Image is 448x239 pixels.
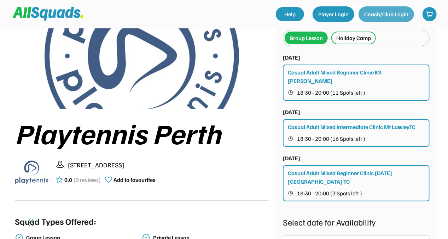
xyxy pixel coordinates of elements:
[283,53,300,62] div: [DATE]
[15,215,96,228] div: Squad Types Offered:
[297,190,362,196] span: 18:30 - 20:00 (3 Spots left )
[45,3,239,109] img: playtennis%20blue%20logo%204.jpg
[426,11,433,18] img: shopping-cart-01%20%281%29.svg
[68,160,269,170] div: [STREET_ADDRESS]
[336,34,371,42] div: Holiday Camp
[288,134,425,143] button: 18:30 - 20:00 (16 Spots left )
[288,68,425,85] div: Casual Adult Mixed Beginner Clinic Mt [PERSON_NAME]
[297,136,365,141] span: 18:30 - 20:00 (16 Spots left )
[288,169,425,186] div: Casual Adult Mixed Beginner Clinic [DATE] [GEOGRAPHIC_DATA] TC
[15,154,50,190] img: playtennis%20blue%20logo%201.png
[114,176,156,184] div: Add to favourites
[276,7,304,21] a: Help
[313,6,354,22] button: Player Login
[64,176,72,184] div: 0.0
[283,154,300,162] div: [DATE]
[15,117,269,149] div: Playtennis Perth
[74,176,101,184] div: (0 reviews)
[290,34,323,42] div: Group Lesson
[283,216,430,228] div: Select date for Availability
[359,6,414,22] button: Coach/Club Login
[13,7,83,20] img: Squad%20Logo.svg
[297,90,365,95] span: 18:30 - 20:00 (11 Spots left )
[288,88,425,97] button: 18:30 - 20:00 (11 Spots left )
[288,123,415,131] div: Casual Adult Mixed Intermediate Clinic Mt LawleyTC
[288,189,425,198] button: 18:30 - 20:00 (3 Spots left )
[283,108,300,116] div: [DATE]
